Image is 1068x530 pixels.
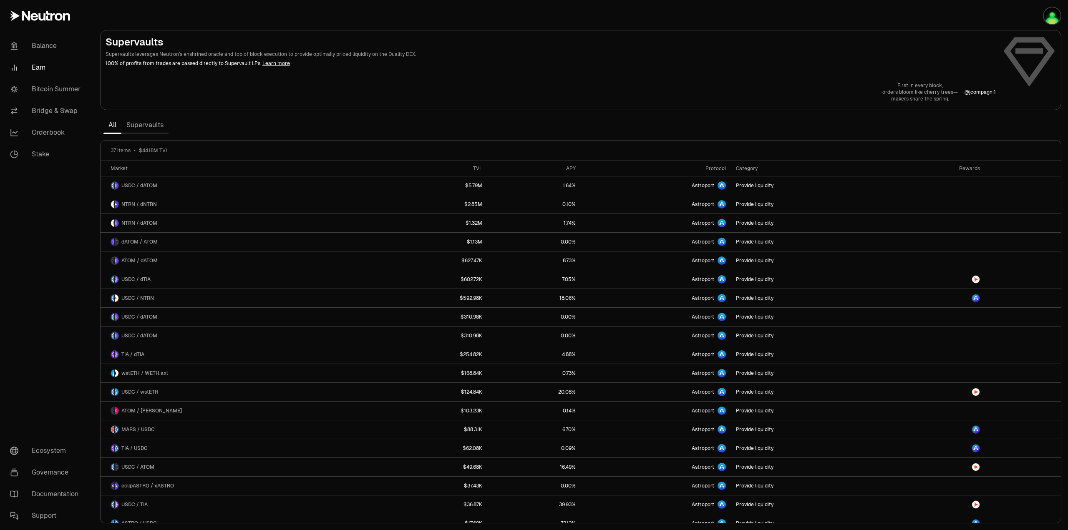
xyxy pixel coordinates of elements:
[581,251,731,270] a: Astroport
[731,233,885,251] a: Provide liquidity
[581,458,731,476] a: Astroport
[121,257,158,264] span: ATOM / dATOM
[487,270,581,289] a: 7.05%
[121,201,157,208] span: NTRN / dNTRN
[380,251,487,270] a: $627.47K
[581,308,731,326] a: Astroport
[115,313,118,321] img: dATOM Logo
[385,165,482,172] div: TVL
[121,426,155,433] span: MARS / USDC
[487,458,581,476] a: 16.49%
[380,345,487,364] a: $254.82K
[972,276,980,283] img: NTRN Logo
[731,402,885,420] a: Provide liquidity
[885,420,985,439] a: ASTRO Logo
[115,257,118,264] img: dATOM Logo
[581,345,731,364] a: Astroport
[111,463,114,471] img: USDC Logo
[882,89,958,95] p: orders bloom like cherry trees—
[106,60,996,67] p: 100% of profits from trades are passed directly to Supervault LPs.
[731,345,885,364] a: Provide liquidity
[380,420,487,439] a: $88.31K
[487,327,581,345] a: 0.00%
[692,501,714,508] span: Astroport
[972,426,980,433] img: ASTRO Logo
[581,420,731,439] a: Astroport
[111,407,114,414] img: ATOM Logo
[121,501,148,508] span: USDC / TIA
[581,233,731,251] a: Astroport
[380,364,487,382] a: $168.84K
[111,332,114,339] img: USDC Logo
[882,82,958,102] a: First in every block,orders bloom like cherry trees—makers share the spring.
[885,458,985,476] a: NTRN Logo
[487,495,581,514] a: 39.93%
[731,214,885,232] a: Provide liquidity
[121,314,157,320] span: USDC / dATOM
[101,289,380,307] a: USDC LogoNTRN LogoUSDC / NTRN
[101,402,380,420] a: ATOM LogostATOM LogoATOM / [PERSON_NAME]
[3,35,90,57] a: Balance
[380,233,487,251] a: $1.13M
[3,122,90,143] a: Orderbook
[101,233,380,251] a: dATOM LogoATOM LogodATOM / ATOM
[121,182,157,189] span: USDC / dATOM
[3,483,90,505] a: Documentation
[731,289,885,307] a: Provide liquidity
[115,276,118,283] img: dTIA Logo
[692,182,714,189] span: Astroport
[380,214,487,232] a: $1.32M
[121,295,154,301] span: USDC / NTRN
[101,364,380,382] a: wstETH LogoWETH.axl LogowstETH / WETH.axl
[115,219,118,227] img: dATOM Logo
[380,458,487,476] a: $49.68K
[972,463,980,471] img: NTRN Logo
[581,214,731,232] a: Astroport
[111,276,114,283] img: USDC Logo
[111,165,375,172] div: Market
[262,60,290,67] a: Learn more
[731,439,885,457] a: Provide liquidity
[380,402,487,420] a: $103.23K
[692,482,714,489] span: Astroport
[692,332,714,339] span: Astroport
[121,239,158,245] span: dATOM / ATOM
[111,388,114,396] img: USDC Logo
[101,420,380,439] a: MARS LogoUSDC LogoMARS / USDC
[885,289,985,307] a: ASTRO Logo
[111,201,114,208] img: NTRN Logo
[101,176,380,195] a: USDC LogodATOM LogoUSDC / dATOM
[101,495,380,514] a: USDC LogoTIA LogoUSDC / TIA
[487,251,581,270] a: 8.73%
[121,464,154,470] span: USDC / ATOM
[101,195,380,214] a: NTRN LogodNTRN LogoNTRN / dNTRN
[121,482,174,489] span: eclipASTRO / xASTRO
[487,214,581,232] a: 1.74%
[692,239,714,245] span: Astroport
[1044,8,1060,24] img: Ledger
[731,308,885,326] a: Provide liquidity
[731,420,885,439] a: Provide liquidity
[380,477,487,495] a: $37.43K
[111,313,114,321] img: USDC Logo
[3,78,90,100] a: Bitcoin Summer
[115,463,118,471] img: ATOM Logo
[111,426,114,433] img: MARS Logo
[111,445,114,452] img: TIA Logo
[115,426,118,433] img: USDC Logo
[111,294,114,302] img: USDC Logo
[380,270,487,289] a: $602.72K
[487,477,581,495] a: 0.00%
[692,445,714,452] span: Astroport
[380,327,487,345] a: $310.98K
[731,270,885,289] a: Provide liquidity
[972,501,980,508] img: NTRN Logo
[890,165,980,172] div: Rewards
[972,445,980,452] img: ASTRO Logo
[380,439,487,457] a: $62.08K
[731,364,885,382] a: Provide liquidity
[101,458,380,476] a: USDC LogoATOM LogoUSDC / ATOM
[101,383,380,401] a: USDC LogowstETH LogoUSDC / wstETH
[380,383,487,401] a: $124.84K
[3,57,90,78] a: Earn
